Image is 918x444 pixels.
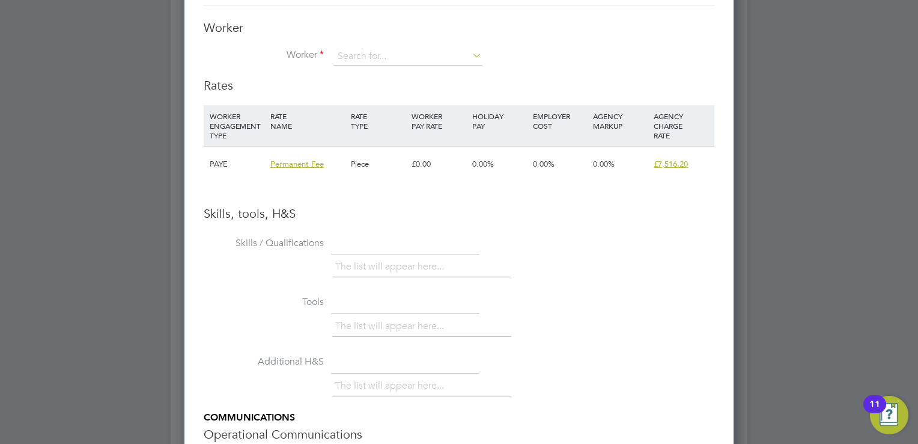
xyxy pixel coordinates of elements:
span: 0.00% [593,159,615,169]
input: Search for... [333,48,482,66]
span: £7,516.20 [654,159,688,169]
div: RATE NAME [267,105,348,137]
h5: COMMUNICATIONS [204,412,714,424]
span: Permanent Fee [270,159,324,169]
li: The list will appear here... [335,378,449,394]
li: The list will appear here... [335,259,449,275]
label: Additional H&S [204,356,324,368]
h3: Worker [204,20,714,35]
label: Worker [204,49,324,61]
div: AGENCY CHARGE RATE [651,105,711,146]
h3: Skills, tools, H&S [204,206,714,221]
label: Tools [204,296,324,309]
label: Skills / Qualifications [204,237,324,250]
button: Open Resource Center, 11 new notifications [870,396,908,434]
div: 11 [869,404,880,420]
h3: Operational Communications [204,427,714,442]
div: PAYE [207,147,267,182]
h3: Rates [204,78,714,93]
div: EMPLOYER COST [530,105,591,137]
div: WORKER ENGAGEMENT TYPE [207,105,267,146]
div: AGENCY MARKUP [590,105,651,137]
span: 0.00% [533,159,555,169]
li: The list will appear here... [335,318,449,335]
